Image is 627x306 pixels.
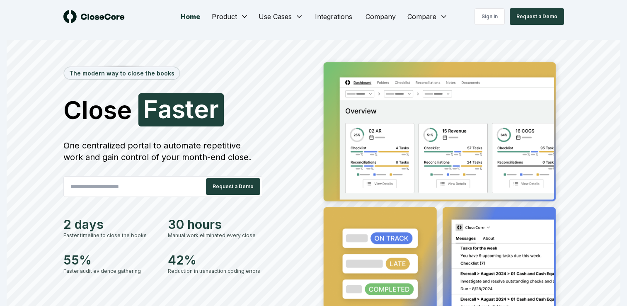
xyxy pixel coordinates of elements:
button: Request a Demo [206,178,260,195]
button: Request a Demo [510,8,564,25]
a: Integrations [308,8,359,25]
a: Home [174,8,207,25]
span: a [158,97,172,121]
div: 42% [168,253,262,267]
div: 30 hours [168,217,262,232]
span: F [143,97,158,121]
div: Faster audit evidence gathering [63,267,158,275]
span: Compare [407,12,436,22]
div: Reduction in transaction coding errors [168,267,262,275]
button: Compare [402,8,453,25]
span: r [209,97,219,121]
div: One centralized portal to automate repetitive work and gain control of your month-end close. [63,140,262,163]
div: 2 days [63,217,158,232]
img: logo [63,10,125,23]
span: t [185,97,194,121]
div: The modern way to close the books [64,67,179,79]
span: e [194,97,209,121]
div: Manual work eliminated every close [168,232,262,239]
span: Use Cases [259,12,292,22]
a: Company [359,8,402,25]
span: Product [212,12,237,22]
span: Close [63,97,132,122]
button: Use Cases [254,8,308,25]
a: Sign in [474,8,505,25]
span: s [172,97,185,121]
button: Product [207,8,254,25]
div: Faster timeline to close the books [63,232,158,239]
div: 55% [63,253,158,267]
